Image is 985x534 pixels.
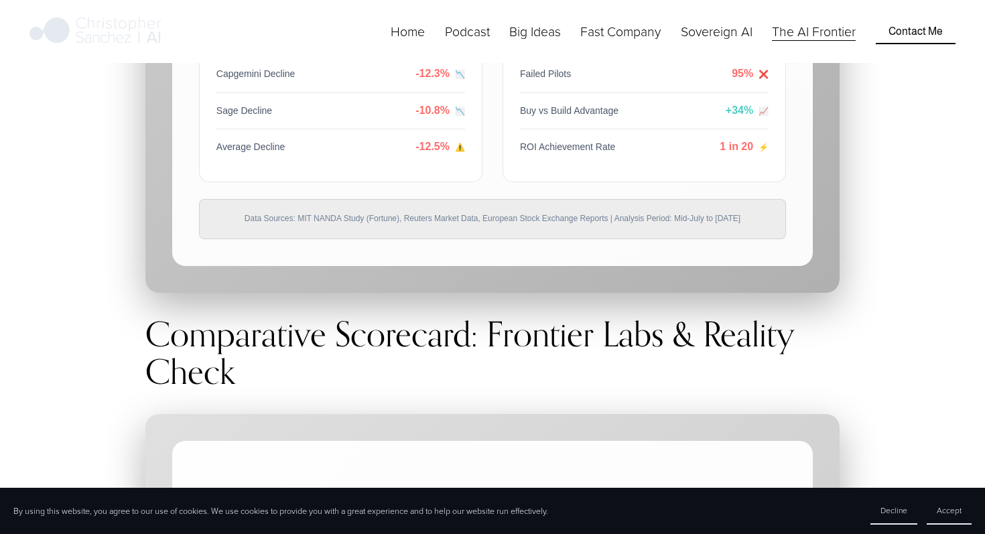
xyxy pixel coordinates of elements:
[509,21,561,42] a: folder dropdown
[455,103,465,121] span: 📉
[937,505,962,516] span: Accept
[216,138,285,156] span: Average Decline
[391,21,425,42] a: Home
[13,505,548,517] p: By using this website, you agree to our use of cookies. We use cookies to provide you with a grea...
[216,65,295,83] span: Capgemini Decline
[415,101,465,121] span: -10.8%
[580,22,661,40] span: Fast Company
[681,21,752,42] a: Sovereign AI
[145,316,840,391] h3: Comparative Scorecard: Frontier Labs & Reality Check
[455,139,465,157] span: ⚠️
[455,66,465,84] span: 📉
[29,15,161,48] img: Christopher Sanchez | AI
[759,139,769,157] span: ⚡
[927,497,972,525] button: Accept
[772,21,856,42] a: The AI Frontier
[199,199,786,239] div: Data Sources: MIT NANDA Study (Fortune), Reuters Market Data, European Stock Exchange Reports | A...
[520,102,618,120] span: Buy vs Build Advantage
[759,66,769,84] span: ❌
[520,65,571,83] span: Failed Pilots
[720,137,769,157] span: 1 in 20
[880,505,907,516] span: Decline
[759,103,769,121] span: 📈
[509,22,561,40] span: Big Ideas
[216,102,272,120] span: Sage Decline
[876,19,956,44] a: Contact Me
[415,64,465,84] span: -12.3%
[415,137,465,157] span: -12.5%
[520,138,615,156] span: ROI Achievement Rate
[580,21,661,42] a: folder dropdown
[732,64,769,84] span: 95%
[726,101,769,121] span: +34%
[445,21,490,42] a: Podcast
[870,497,917,525] button: Decline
